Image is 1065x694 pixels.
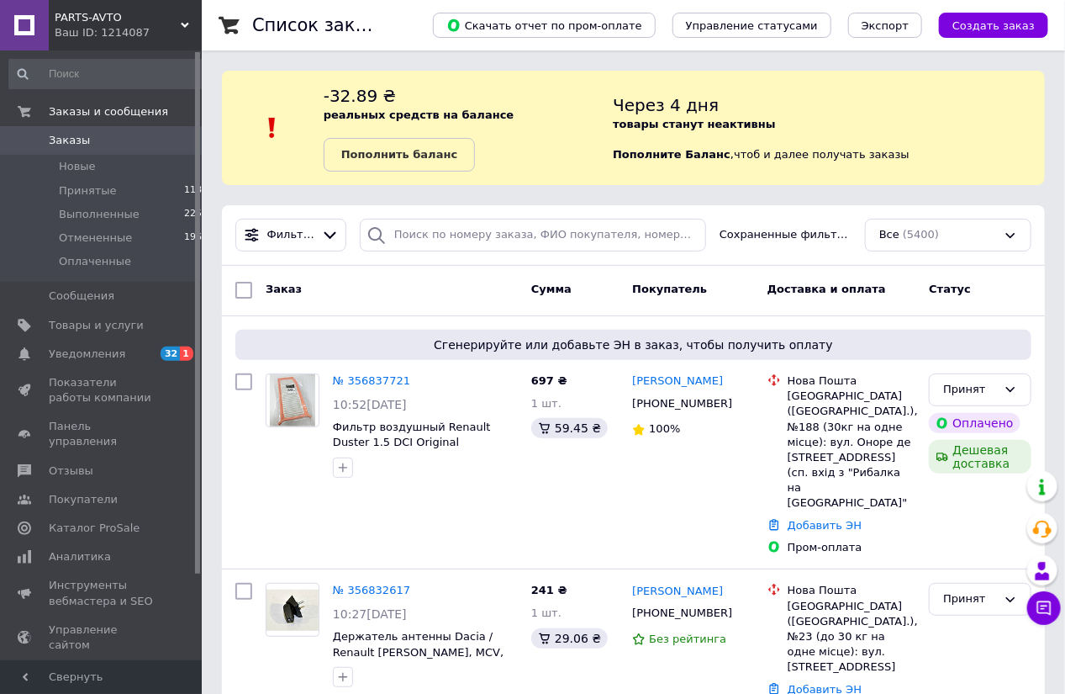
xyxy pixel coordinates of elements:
[879,227,899,243] span: Все
[59,254,131,269] span: Оплаченные
[788,373,916,389] div: Нова Пошта
[632,283,707,295] span: Покупатель
[49,521,140,536] span: Каталог ProSale
[788,583,916,598] div: Нова Пошта
[270,374,315,426] img: Фото товару
[446,18,642,33] span: Скачать отчет по пром-оплате
[184,230,208,246] span: 1962
[613,148,730,161] b: Пополните Баланс
[252,15,397,35] h1: Список заказов
[59,183,117,199] span: Принятые
[184,183,208,199] span: 1183
[531,418,608,438] div: 59.45 ₴
[632,584,723,600] a: [PERSON_NAME]
[55,10,181,25] span: PARTS-AVTO
[55,25,202,40] div: Ваш ID: 1214087
[8,59,209,89] input: Поиск
[161,347,180,361] span: 32
[266,590,319,632] img: Фото товару
[929,440,1031,474] div: Дешевая доставка
[943,381,997,399] div: Принят
[266,373,319,427] a: Фото товару
[49,347,125,362] span: Уведомления
[324,86,396,106] span: -32.89 ₴
[333,607,407,621] span: 10:27[DATE]
[788,519,862,532] a: Добавить ЭН
[788,389,916,511] div: [GEOGRAPHIC_DATA] ([GEOGRAPHIC_DATA].), №188 (30кг на одне місце): вул. Оноре де [STREET_ADDRESS]...
[266,583,319,637] a: Фото товару
[49,464,93,479] span: Отзывы
[267,227,315,243] span: Фильтры
[531,283,572,295] span: Сумма
[324,138,475,172] a: Пополнить баланс
[242,336,1025,353] span: Сгенерируйте или добавьте ЭН в заказ, чтобы получить оплату
[180,347,193,361] span: 1
[59,230,132,246] span: Отмененные
[649,633,726,645] span: Без рейтинга
[686,19,818,32] span: Управление статусами
[632,373,723,389] a: [PERSON_NAME]
[531,607,561,619] span: 1 шт.
[952,19,1035,32] span: Создать заказ
[632,607,732,619] span: [PHONE_NUMBER]
[341,148,457,161] b: Пополнить баланс
[922,19,1048,31] a: Создать заказ
[943,591,997,608] div: Принят
[929,283,971,295] span: Статус
[49,318,144,333] span: Товары и услуги
[848,13,922,38] button: Экспорт
[613,118,776,130] b: товары станут неактивны
[613,95,719,115] span: Через 4 дня
[672,13,831,38] button: Управление статусами
[613,84,1045,172] div: , чтоб и далее получать заказы
[59,159,96,174] span: Новые
[333,374,410,387] a: № 356837721
[333,584,410,596] a: № 356832617
[49,549,111,564] span: Аналитика
[531,397,561,410] span: 1 шт.
[49,419,156,449] span: Панель управления
[184,207,208,222] span: 2255
[1027,591,1061,625] button: Чат с покупателем
[531,374,567,387] span: 697 ₴
[862,19,909,32] span: Экспорт
[333,398,407,411] span: 10:52[DATE]
[49,104,168,119] span: Заказы и сообщения
[324,109,514,121] b: реальных средств на балансе
[49,375,156,405] span: Показатели работы компании
[767,283,886,295] span: Доставка и оплата
[260,115,285,140] img: :exclamation:
[788,599,916,675] div: [GEOGRAPHIC_DATA] ([GEOGRAPHIC_DATA].), №23 (до 30 кг на одне місце): вул. [STREET_ADDRESS]
[433,13,656,38] button: Скачать отчет по пром-оплате
[49,133,90,148] span: Заказы
[720,227,851,243] span: Сохраненные фильтры:
[531,628,608,649] div: 29.06 ₴
[333,421,491,464] a: Фильтр воздушный Renault Duster 1.5 DCI Original 165467674R с 2015 года
[49,289,114,304] span: Сообщения
[929,413,1020,433] div: Оплачено
[903,228,939,241] span: (5400)
[531,584,567,596] span: 241 ₴
[266,283,302,295] span: Заказ
[632,397,732,410] span: [PHONE_NUMBER]
[49,622,156,653] span: Управление сайтом
[360,219,706,252] input: Поиск по номеру заказа, ФИО покупателя, номеру телефона, Email, номеру накладной
[649,422,680,435] span: 100%
[49,492,118,507] span: Покупатели
[59,207,140,222] span: Выполненные
[788,540,916,555] div: Пром-оплата
[939,13,1048,38] button: Создать заказ
[49,578,156,608] span: Инструменты вебмастера и SEO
